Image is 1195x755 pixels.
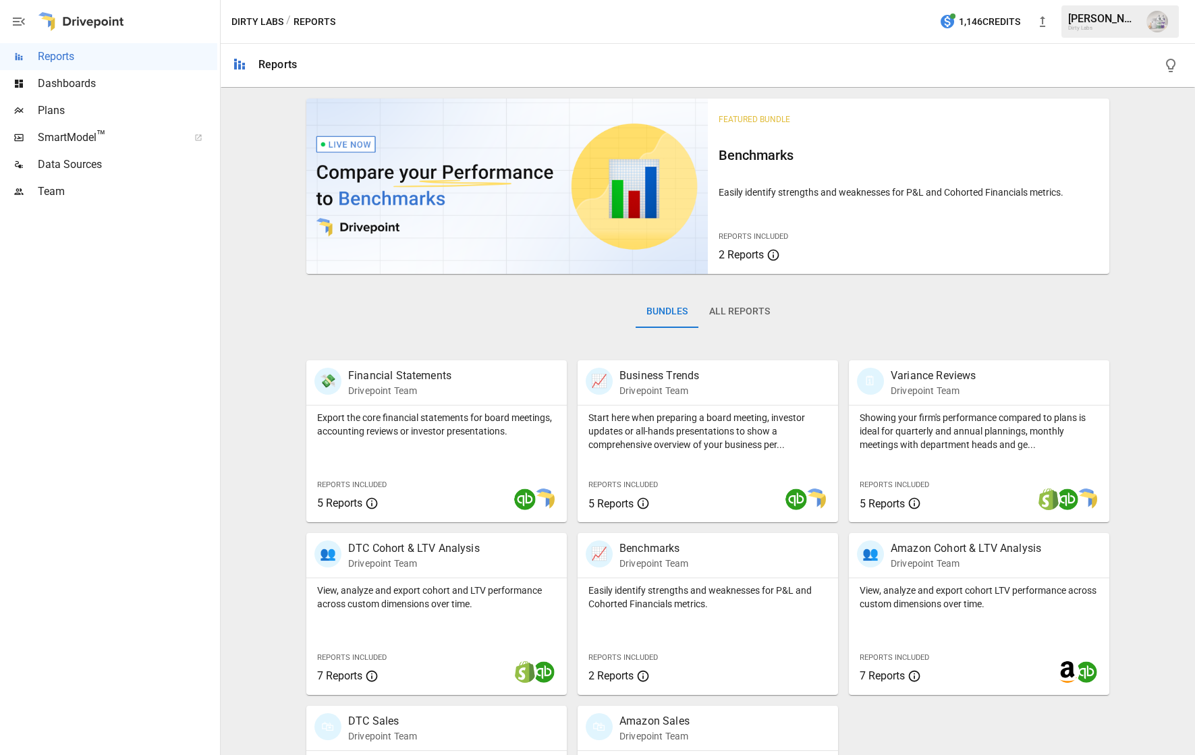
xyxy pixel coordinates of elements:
[317,480,387,489] span: Reports Included
[619,713,690,729] p: Amazon Sales
[619,729,690,743] p: Drivepoint Team
[348,384,451,397] p: Drivepoint Team
[860,653,929,662] span: Reports Included
[698,296,781,328] button: All Reports
[38,157,217,173] span: Data Sources
[317,653,387,662] span: Reports Included
[934,9,1026,34] button: 1,146Credits
[1057,661,1078,683] img: amazon
[588,669,634,682] span: 2 Reports
[860,497,905,510] span: 5 Reports
[1057,488,1078,510] img: quickbooks
[860,584,1099,611] p: View, analyze and export cohort LTV performance across custom dimensions over time.
[38,184,217,200] span: Team
[857,540,884,567] div: 👥
[588,653,658,662] span: Reports Included
[96,128,106,144] span: ™
[314,540,341,567] div: 👥
[1038,488,1059,510] img: shopify
[804,488,826,510] img: smart model
[38,76,217,92] span: Dashboards
[514,661,536,683] img: shopify
[1146,11,1168,32] img: Emmanuelle Johnson
[619,557,688,570] p: Drivepoint Team
[860,669,905,682] span: 7 Reports
[619,384,699,397] p: Drivepoint Team
[719,248,764,261] span: 2 Reports
[306,99,708,274] img: video thumbnail
[891,557,1041,570] p: Drivepoint Team
[1068,25,1138,31] div: Dirty Labs
[959,13,1020,30] span: 1,146 Credits
[314,368,341,395] div: 💸
[891,384,976,397] p: Drivepoint Team
[533,488,555,510] img: smart model
[317,411,556,438] p: Export the core financial statements for board meetings, accounting reviews or investor presentat...
[1029,8,1056,35] button: New version available, click to update!
[891,368,976,384] p: Variance Reviews
[1138,3,1176,40] button: Emmanuelle Johnson
[719,232,788,241] span: Reports Included
[860,411,1099,451] p: Showing your firm's performance compared to plans is ideal for quarterly and annual plannings, mo...
[586,368,613,395] div: 📈
[514,488,536,510] img: quickbooks
[314,713,341,740] div: 🛍
[317,584,556,611] p: View, analyze and export cohort and LTV performance across custom dimensions over time.
[317,669,362,682] span: 7 Reports
[857,368,884,395] div: 🗓
[348,368,451,384] p: Financial Statements
[586,540,613,567] div: 📈
[719,186,1099,199] p: Easily identify strengths and weaknesses for P&L and Cohorted Financials metrics.
[38,49,217,65] span: Reports
[588,497,634,510] span: 5 Reports
[258,58,297,71] div: Reports
[1076,661,1097,683] img: quickbooks
[348,729,417,743] p: Drivepoint Team
[719,144,1099,166] h6: Benchmarks
[348,557,480,570] p: Drivepoint Team
[891,540,1041,557] p: Amazon Cohort & LTV Analysis
[1068,12,1138,25] div: [PERSON_NAME]
[317,497,362,509] span: 5 Reports
[636,296,698,328] button: Bundles
[231,13,283,30] button: Dirty Labs
[619,540,688,557] p: Benchmarks
[1076,488,1097,510] img: smart model
[785,488,807,510] img: quickbooks
[348,540,480,557] p: DTC Cohort & LTV Analysis
[286,13,291,30] div: /
[860,480,929,489] span: Reports Included
[38,130,179,146] span: SmartModel
[588,584,827,611] p: Easily identify strengths and weaknesses for P&L and Cohorted Financials metrics.
[38,103,217,119] span: Plans
[533,661,555,683] img: quickbooks
[588,411,827,451] p: Start here when preparing a board meeting, investor updates or all-hands presentations to show a ...
[348,713,417,729] p: DTC Sales
[619,368,699,384] p: Business Trends
[586,713,613,740] div: 🛍
[588,480,658,489] span: Reports Included
[719,115,790,124] span: Featured Bundle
